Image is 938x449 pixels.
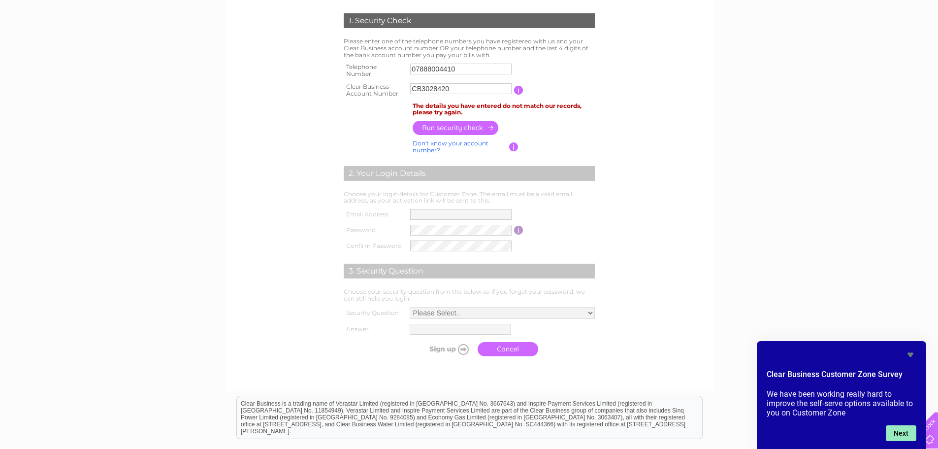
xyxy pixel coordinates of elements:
td: Please enter one of the telephone numbers you have registered with us and your Clear Business acc... [341,35,597,61]
a: Blog [888,42,902,49]
a: Energy [825,42,846,49]
td: The details you have entered do not match our records, please try again. [410,100,597,119]
a: Contact [908,42,932,49]
th: Confirm Password [341,238,408,254]
p: We have been working really hard to improve the self-serve options available to you on Customer Zone [767,389,916,417]
div: Clear Business is a trading name of Verastar Limited (registered in [GEOGRAPHIC_DATA] No. 3667643... [237,5,702,48]
h2: Clear Business Customer Zone Survey [767,369,916,385]
div: 2. Your Login Details [344,166,595,181]
input: Information [514,226,523,235]
th: Password [341,222,408,238]
a: 0333 014 3131 [752,5,820,17]
a: Telecoms [852,42,882,49]
a: Don't know your account number? [413,139,488,154]
a: Water [800,42,819,49]
input: Information [514,86,523,95]
div: 1. Security Check [344,13,595,28]
th: Telephone Number [341,61,408,80]
td: Choose your login details for Customer Zone. The email must be a valid email address, as your act... [341,188,597,207]
input: Submit [412,342,473,356]
button: Hide survey [905,349,916,361]
td: Choose your security question from the below so if you forget your password, we can still help yo... [341,286,597,305]
th: Answer [341,321,407,337]
div: 3. Security Question [344,264,595,278]
button: Next question [886,425,916,441]
img: logo.png [33,26,83,56]
input: Information [509,142,518,151]
th: Clear Business Account Number [341,80,408,100]
div: Clear Business Customer Zone Survey [767,349,916,441]
th: Security Question [341,305,407,321]
th: Email Address [341,207,408,222]
a: Cancel [478,342,538,356]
